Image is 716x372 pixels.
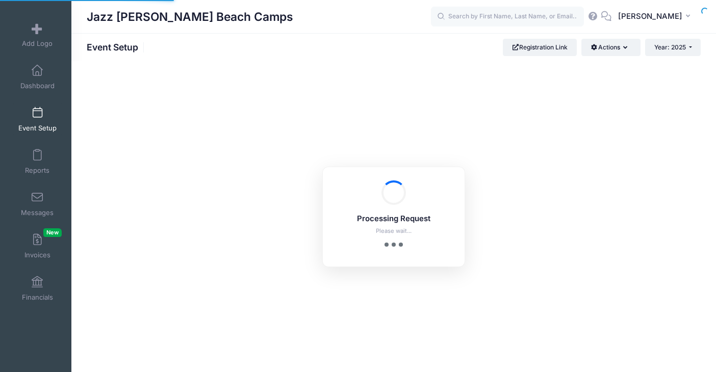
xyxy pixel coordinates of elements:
span: Add Logo [22,39,53,48]
a: Financials [13,271,62,306]
a: Event Setup [13,101,62,137]
span: [PERSON_NAME] [618,11,682,22]
input: Search by First Name, Last Name, or Email... [431,7,584,27]
a: Messages [13,186,62,222]
a: Dashboard [13,59,62,95]
span: Year: 2025 [654,43,686,51]
span: Financials [22,293,53,302]
span: Event Setup [18,124,57,132]
span: Invoices [24,251,50,259]
span: Reports [25,166,49,175]
button: Actions [581,39,640,56]
a: InvoicesNew [13,228,62,264]
h1: Jazz [PERSON_NAME] Beach Camps [87,5,293,29]
button: Year: 2025 [645,39,701,56]
h5: Processing Request [336,215,451,224]
p: Please wait... [336,227,451,235]
h1: Event Setup [87,42,147,52]
span: Dashboard [20,82,55,90]
a: Registration Link [503,39,577,56]
button: [PERSON_NAME] [611,5,701,29]
span: Messages [21,208,54,217]
a: Reports [13,144,62,179]
span: New [43,228,62,237]
a: Add Logo [13,17,62,52]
